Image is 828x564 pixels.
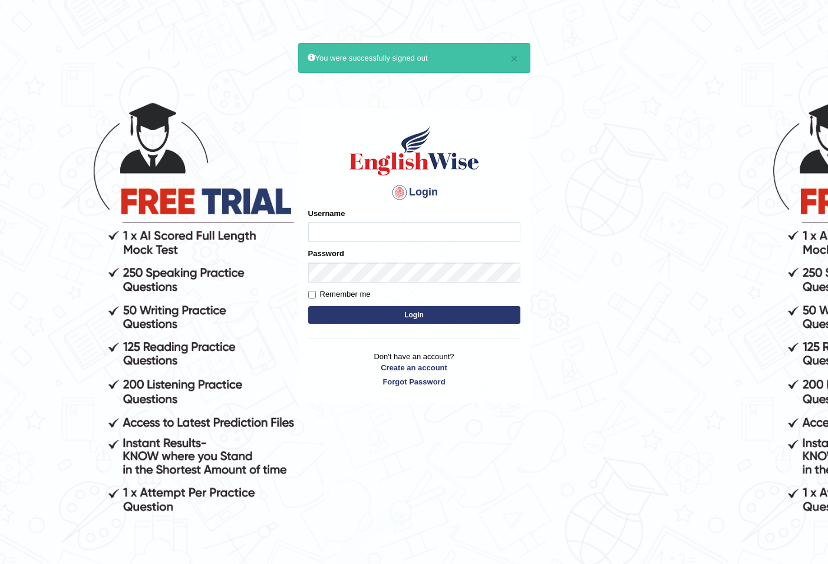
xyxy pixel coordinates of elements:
h4: Login [308,183,520,202]
div: You were successfully signed out [298,43,530,73]
label: Username [308,208,345,219]
button: × [510,52,517,65]
button: Login [308,306,520,324]
img: Logo of English Wise sign in for intelligent practice with AI [347,124,481,177]
p: Don't have an account? [308,351,520,387]
input: Remember me [308,291,316,298]
a: Forgot Password [308,376,520,387]
label: Password [308,248,344,259]
label: Remember me [308,288,371,300]
a: Create an account [308,362,520,373]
